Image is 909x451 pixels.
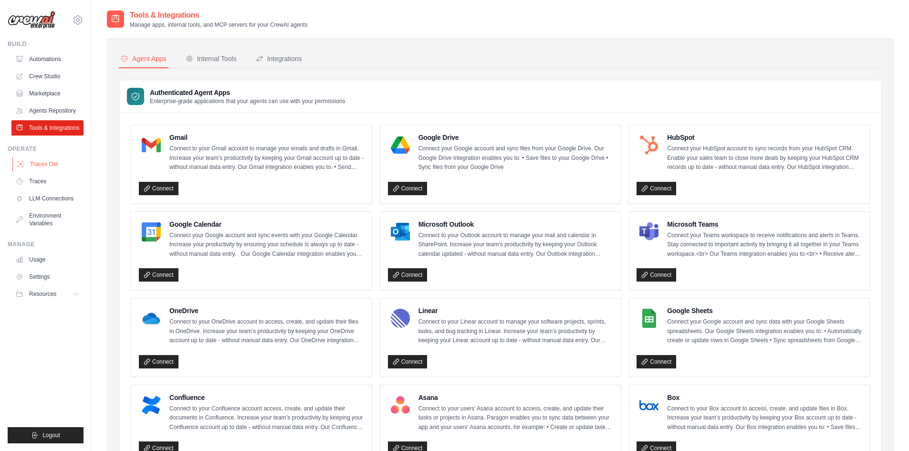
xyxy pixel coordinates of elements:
p: Connect to your users’ Asana account to access, create, and update their tasks or projects in Asa... [418,404,613,432]
p: Connect to your Linear account to manage your software projects, sprints, tasks, and bug tracking... [418,317,613,346]
img: HubSpot Logo [639,136,658,155]
p: Enterprise-grade applications that your agents can use with your permissions [150,97,345,105]
p: Connect your Google account and sync data with your Google Sheets spreadsheets. Our Google Sheets... [667,317,862,346]
a: Traces Old [12,157,84,172]
p: Connect to your OneDrive account to access, create, and update their files in OneDrive. Increase ... [169,317,364,346]
a: Agents Repository [11,103,84,118]
a: Marketplace [11,86,84,101]
p: Manage apps, internal tools, and MCP servers for your CrewAI agents [130,21,308,29]
img: Google Calendar Logo [142,222,161,241]
h4: Gmail [169,133,364,142]
img: Gmail Logo [142,136,161,155]
p: Connect to your Gmail account to manage your emails and drafts in Gmail. Increase your team’s pro... [169,144,364,172]
h4: Asana [418,393,613,402]
h3: Authenticated Agent Apps [150,88,345,97]
a: Crew Studio [11,69,84,84]
a: Traces [11,174,84,189]
h4: Google Calendar [169,220,364,229]
h4: OneDrive [169,306,364,315]
h4: Google Sheets [667,306,862,315]
h4: Google Drive [418,133,613,142]
img: Google Sheets Logo [639,309,658,328]
img: Google Drive Logo [391,136,410,155]
img: Microsoft Teams Logo [639,222,658,241]
img: OneDrive Logo [142,309,161,328]
span: Logout [42,431,60,439]
a: LLM Connections [11,191,84,206]
a: Connect [139,182,178,195]
a: Connect [637,182,676,195]
button: Resources [11,286,84,302]
h4: Confluence [169,393,364,402]
div: Internal Tools [186,54,237,63]
a: Connect [388,182,428,195]
button: Integrations [254,50,304,68]
button: Agent Apps [119,50,168,68]
button: Internal Tools [184,50,239,68]
a: Connect [139,355,178,368]
p: Connect your Teams workspace to receive notifications and alerts in Teams. Stay connected to impo... [667,231,862,259]
a: Usage [11,252,84,267]
a: Tools & Integrations [11,120,84,136]
img: Confluence Logo [142,396,161,415]
a: Connect [139,268,178,282]
p: Connect to your Confluence account access, create, and update their documents in Confluence. Incr... [169,404,364,432]
div: Integrations [256,54,302,63]
div: Agent Apps [121,54,167,63]
h2: Tools & Integrations [130,10,308,21]
img: Logo [8,11,55,29]
p: Connect your Google account and sync events with your Google Calendar. Increase your productivity... [169,231,364,259]
p: Connect to your Outlook account to manage your mail and calendar in SharePoint. Increase your tea... [418,231,613,259]
a: Connect [637,268,676,282]
button: Logout [8,427,84,443]
h4: Microsoft Outlook [418,220,613,229]
p: Connect to your Box account to access, create, and update files in Box. Increase your team’s prod... [667,404,862,432]
img: Asana Logo [391,396,410,415]
h4: Microsoft Teams [667,220,862,229]
h4: Linear [418,306,613,315]
a: Connect [637,355,676,368]
img: Linear Logo [391,309,410,328]
a: Environment Variables [11,208,84,231]
div: Operate [8,145,84,153]
div: Manage [8,241,84,248]
p: Connect your Google account and sync files from your Google Drive. Our Google Drive integration e... [418,144,613,172]
span: Resources [29,290,56,298]
p: Connect your HubSpot account to sync records from your HubSpot CRM. Enable your sales team to clo... [667,144,862,172]
a: Automations [11,52,84,67]
a: Connect [388,355,428,368]
div: Build [8,40,84,48]
a: Connect [388,268,428,282]
img: Microsoft Outlook Logo [391,222,410,241]
h4: Box [667,393,862,402]
img: Box Logo [639,396,658,415]
a: Settings [11,269,84,284]
h4: HubSpot [667,133,862,142]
